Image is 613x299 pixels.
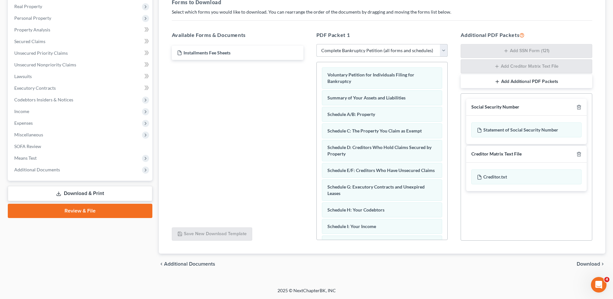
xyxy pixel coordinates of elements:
[327,111,375,117] span: Schedule A/B: Property
[327,184,425,196] span: Schedule G: Executory Contracts and Unexpired Leases
[14,97,73,102] span: Codebtors Insiders & Notices
[14,15,51,21] span: Personal Property
[327,95,406,100] span: Summary of Your Assets and Liabilities
[14,50,68,56] span: Unsecured Priority Claims
[577,261,605,267] button: Download chevron_right
[327,72,414,84] span: Voluntary Petition for Individuals Filing for Bankruptcy
[604,277,609,282] span: 4
[172,9,592,15] p: Select which forms you would like to download. You can rearrange the order of the documents by dr...
[327,128,422,133] span: Schedule C: The Property You Claim as Exempt
[122,287,491,299] div: 2025 © NextChapterBK, INC
[9,36,152,47] a: Secured Claims
[164,261,215,267] span: Additional Documents
[591,277,607,293] iframe: Intercom live chat
[327,167,435,173] span: Schedule E/F: Creditors Who Have Unsecured Claims
[9,71,152,82] a: Lawsuits
[14,120,33,126] span: Expenses
[316,31,448,39] h5: PDF Packet 1
[9,24,152,36] a: Property Analysis
[14,144,41,149] span: SOFA Review
[9,82,152,94] a: Executory Contracts
[461,44,592,58] button: Add SSN Form (121)
[14,62,76,67] span: Unsecured Nonpriority Claims
[14,27,50,32] span: Property Analysis
[172,31,303,39] h5: Available Forms & Documents
[8,186,152,201] a: Download & Print
[14,85,56,91] span: Executory Contracts
[600,261,605,267] i: chevron_right
[327,224,376,229] span: Schedule I: Your Income
[8,204,152,218] a: Review & File
[471,151,522,157] div: Creditor Matrix Text File
[159,261,164,267] i: chevron_left
[172,227,252,241] button: Save New Download Template
[471,122,582,137] div: Statement of Social Security Number
[9,141,152,152] a: SOFA Review
[471,169,582,184] div: Creditor.txt
[183,50,230,55] span: Installments Fee Sheets
[471,104,519,110] div: Social Security Number
[14,109,29,114] span: Income
[14,4,42,9] span: Real Property
[14,167,60,172] span: Additional Documents
[14,155,37,161] span: Means Test
[327,144,431,156] span: Schedule D: Creditors Who Hold Claims Secured by Property
[159,261,215,267] a: chevron_left Additional Documents
[9,59,152,71] a: Unsecured Nonpriority Claims
[14,39,45,44] span: Secured Claims
[327,207,384,213] span: Schedule H: Your Codebtors
[461,59,592,74] button: Add Creditor Matrix Text File
[577,261,600,267] span: Download
[14,74,32,79] span: Lawsuits
[461,31,592,39] h5: Additional PDF Packets
[461,75,592,88] button: Add Additional PDF Packets
[14,132,43,137] span: Miscellaneous
[9,47,152,59] a: Unsecured Priority Claims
